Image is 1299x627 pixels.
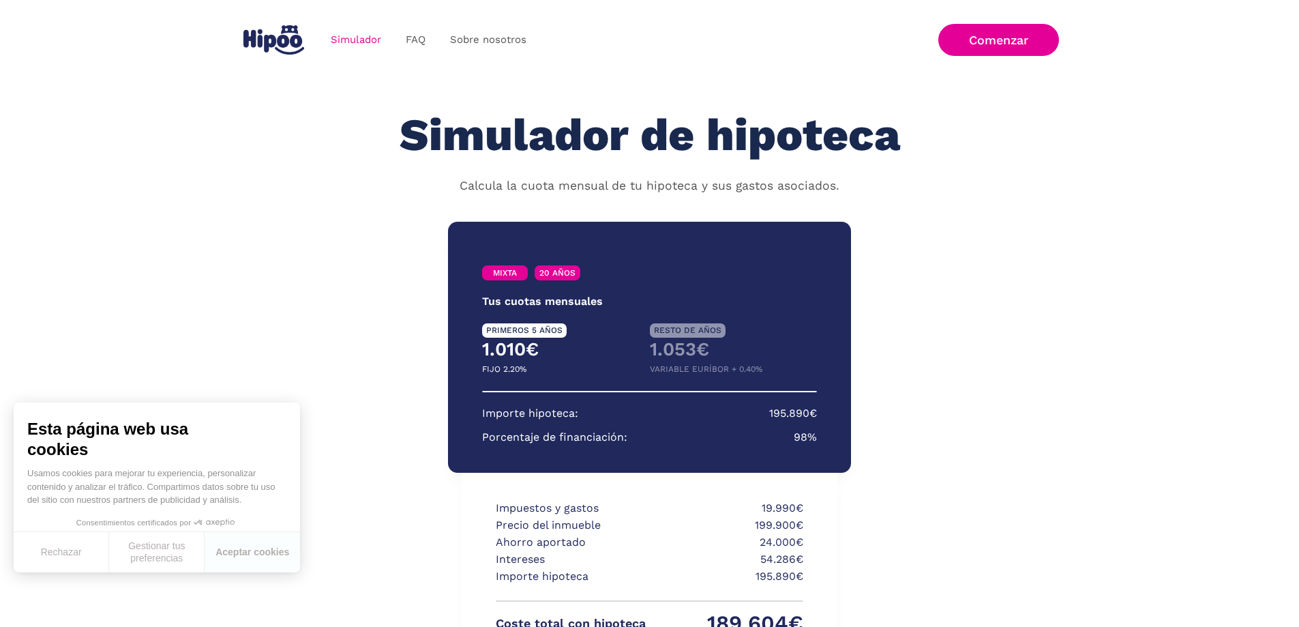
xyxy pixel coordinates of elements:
[653,517,803,534] p: 199.900€
[241,20,308,60] a: home
[482,429,627,446] p: Porcentaje de financiación:
[460,177,839,195] p: Calcula la cuota mensual de tu hipoteca y sus gastos asociados.
[496,551,646,568] p: Intereses
[400,111,900,160] h1: Simulador de hipoteca
[938,24,1059,56] a: Comenzar
[653,534,803,551] p: 24.000€
[482,405,578,422] p: Importe hipoteca:
[653,568,803,585] p: 195.890€
[496,568,646,585] p: Importe hipoteca
[650,361,762,378] p: VARIABLE EURÍBOR + 0.40%
[482,338,650,361] h4: 1.010€
[438,27,539,53] a: Sobre nosotros
[496,534,646,551] p: Ahorro aportado
[482,293,603,310] p: Tus cuotas mensuales
[496,517,646,534] p: Precio del inmueble
[535,265,580,280] a: 20 AÑOS
[769,405,817,422] p: 195.890€
[393,27,438,53] a: FAQ
[482,361,526,378] p: FIJO 2.20%
[496,500,646,517] p: Impuestos y gastos
[653,551,803,568] p: 54.286€
[653,500,803,517] p: 19.990€
[482,265,528,280] a: MIXTA
[318,27,393,53] a: Simulador
[794,429,817,446] p: 98%
[650,338,818,361] h4: 1.053€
